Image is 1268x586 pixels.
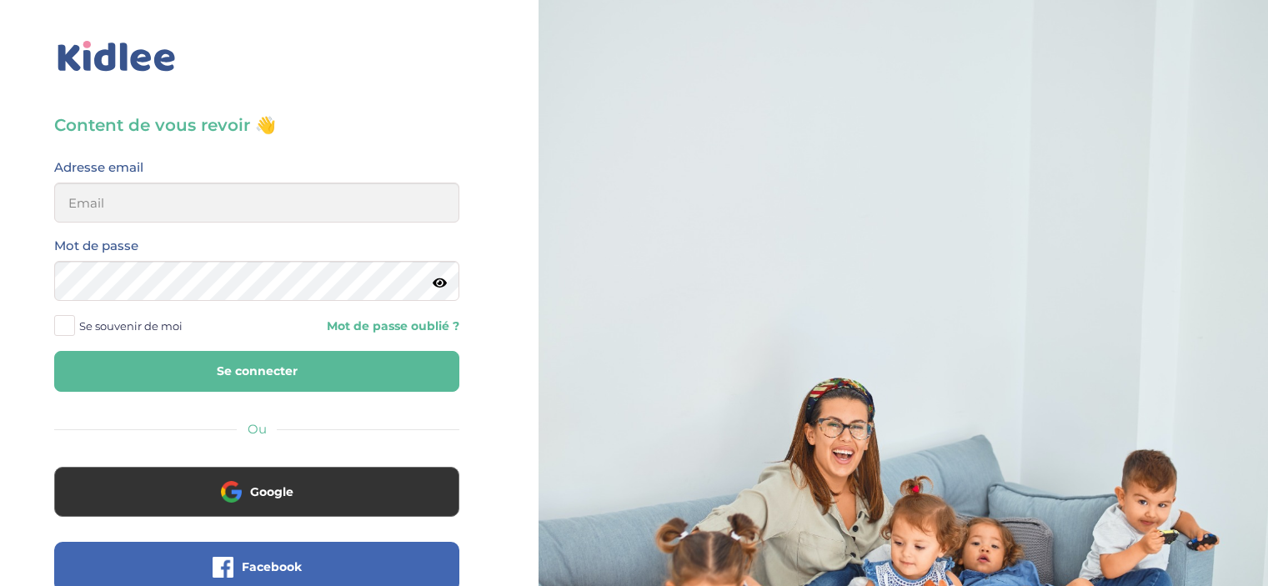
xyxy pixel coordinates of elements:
h3: Content de vous revoir 👋 [54,113,459,137]
img: facebook.png [213,557,233,578]
a: Mot de passe oublié ? [269,318,459,334]
label: Mot de passe [54,235,138,257]
input: Email [54,183,459,223]
span: Se souvenir de moi [79,315,183,337]
span: Facebook [242,558,302,575]
a: Facebook [54,570,459,586]
img: google.png [221,481,242,502]
label: Adresse email [54,157,143,178]
span: Google [250,483,293,500]
button: Se connecter [54,351,459,392]
img: logo_kidlee_bleu [54,38,179,76]
span: Ou [248,421,267,437]
a: Google [54,495,459,511]
button: Google [54,467,459,517]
